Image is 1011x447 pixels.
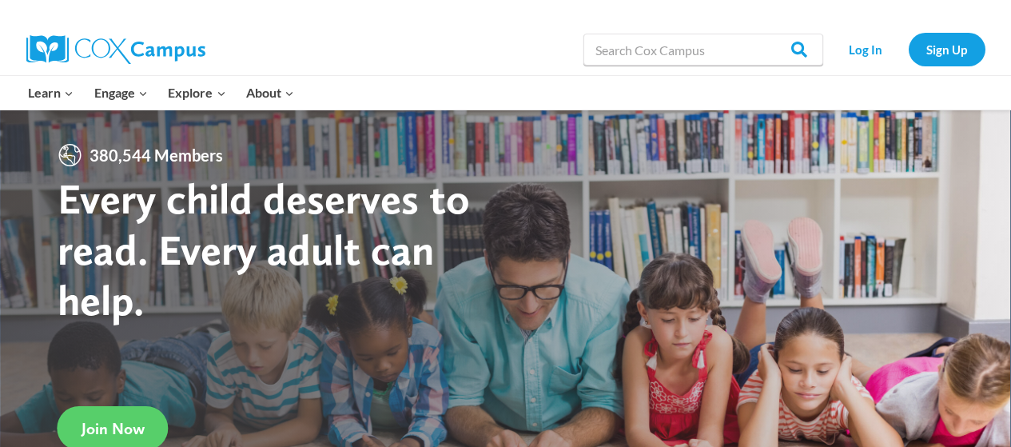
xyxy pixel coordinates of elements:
span: 380,544 Members [83,142,229,168]
input: Search Cox Campus [583,34,823,66]
a: Sign Up [909,33,985,66]
span: Join Now [82,419,145,438]
nav: Primary Navigation [18,76,304,110]
a: Log In [831,33,901,66]
span: Explore [168,82,225,103]
span: Engage [94,82,148,103]
strong: Every child deserves to read. Every adult can help. [58,173,470,325]
img: Cox Campus [26,35,205,64]
span: About [246,82,294,103]
span: Learn [28,82,74,103]
nav: Secondary Navigation [831,33,985,66]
